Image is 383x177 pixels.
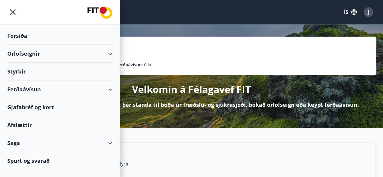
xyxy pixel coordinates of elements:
[7,7,18,18] button: menu
[144,61,153,68] span: 0 kr.
[116,61,143,68] p: Ferðaávísun :
[7,98,112,116] div: Gjafabréf og kort
[7,152,112,169] div: Spurt og svarað
[7,45,112,63] div: Orlofseignir
[87,7,112,19] img: union_logo
[7,116,112,134] div: Afslættir
[25,101,359,109] p: Hér getur þú sótt um þá styrki sem þér standa til boða úr fræðslu- og sjúkrasjóði, bókað orlofsei...
[7,27,112,45] div: Forsíða
[7,63,112,80] div: Styrkir
[361,5,376,19] button: J
[341,7,360,18] button: ÍS
[7,80,112,98] div: Ferðaávísun
[368,9,369,15] span: J
[132,83,251,96] p: Velkomin á Félagavef FIT
[7,134,112,152] div: Saga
